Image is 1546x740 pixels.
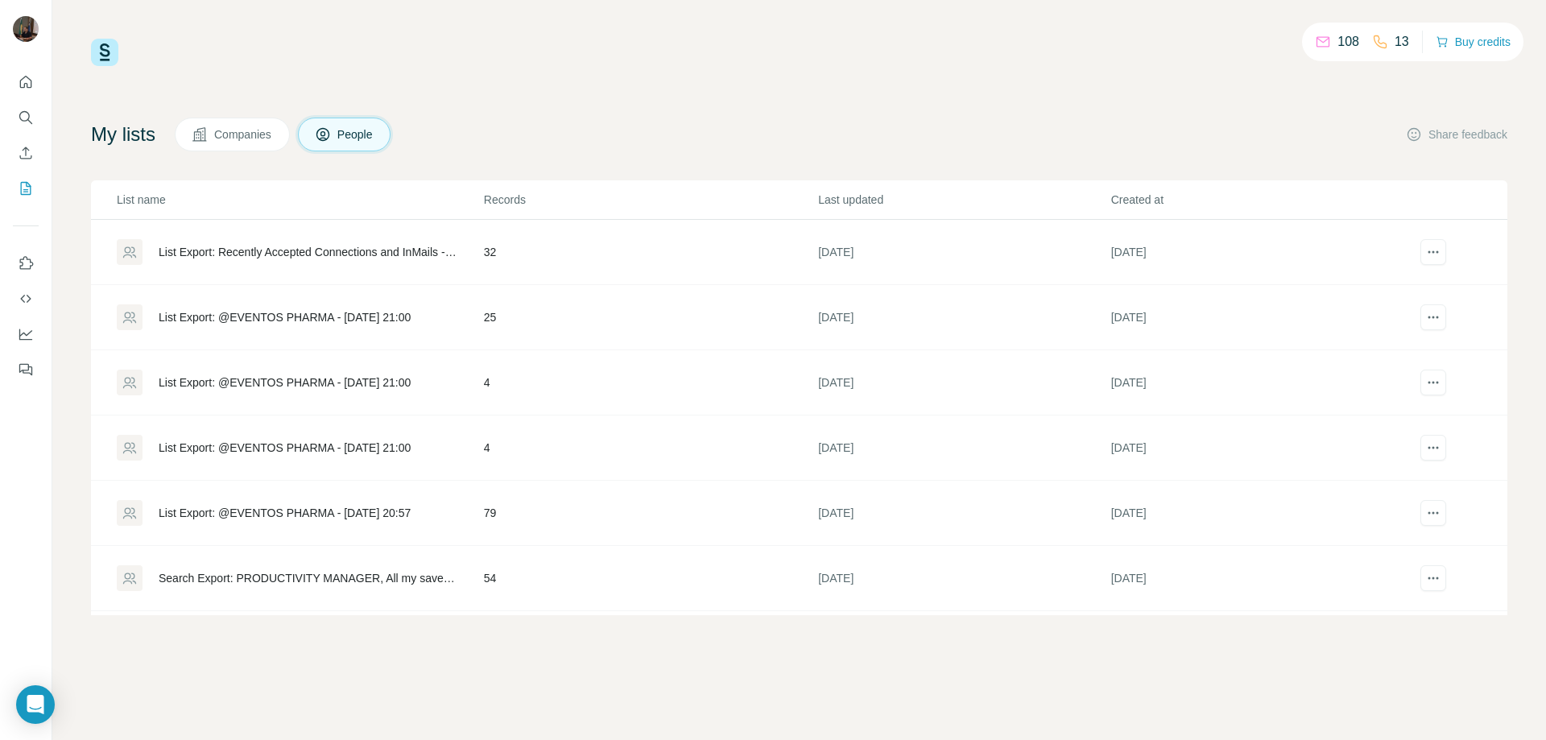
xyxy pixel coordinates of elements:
[13,103,39,132] button: Search
[484,192,816,208] p: Records
[13,68,39,97] button: Quick start
[483,350,817,415] td: 4
[1110,350,1403,415] td: [DATE]
[13,355,39,384] button: Feedback
[1110,220,1403,285] td: [DATE]
[817,350,1110,415] td: [DATE]
[817,546,1110,611] td: [DATE]
[159,309,411,325] div: List Export: @EVENTOS PHARMA - [DATE] 21:00
[1420,435,1446,461] button: actions
[483,481,817,546] td: 79
[91,39,118,66] img: Surfe Logo
[1111,192,1402,208] p: Created at
[1406,126,1507,143] button: Share feedback
[214,126,273,143] span: Companies
[1337,32,1359,52] p: 108
[1420,565,1446,591] button: actions
[16,685,55,724] div: Open Intercom Messenger
[159,505,411,521] div: List Export: @EVENTOS PHARMA - [DATE] 20:57
[483,546,817,611] td: 54
[1436,31,1511,53] button: Buy credits
[817,285,1110,350] td: [DATE]
[1420,500,1446,526] button: actions
[483,415,817,481] td: 4
[13,249,39,278] button: Use Surfe on LinkedIn
[483,220,817,285] td: 32
[159,440,411,456] div: List Export: @EVENTOS PHARMA - [DATE] 21:00
[159,570,457,586] div: Search Export: PRODUCTIVITY MANAGER, All my saved accounts - [DATE] 20:04
[1395,32,1409,52] p: 13
[117,192,482,208] p: List name
[1420,304,1446,330] button: actions
[817,220,1110,285] td: [DATE]
[13,320,39,349] button: Dashboard
[817,481,1110,546] td: [DATE]
[1110,285,1403,350] td: [DATE]
[13,174,39,203] button: My lists
[817,415,1110,481] td: [DATE]
[818,192,1109,208] p: Last updated
[1110,415,1403,481] td: [DATE]
[817,611,1110,676] td: [DATE]
[13,16,39,42] img: Avatar
[1110,611,1403,676] td: [DATE]
[13,284,39,313] button: Use Surfe API
[91,122,155,147] h4: My lists
[1110,481,1403,546] td: [DATE]
[159,374,411,391] div: List Export: @EVENTOS PHARMA - [DATE] 21:00
[1420,370,1446,395] button: actions
[337,126,374,143] span: People
[13,138,39,167] button: Enrich CSV
[1110,546,1403,611] td: [DATE]
[1420,239,1446,265] button: actions
[483,611,817,676] td: 62
[159,244,457,260] div: List Export: Recently Accepted Connections and InMails - [DATE] 15:11
[483,285,817,350] td: 25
